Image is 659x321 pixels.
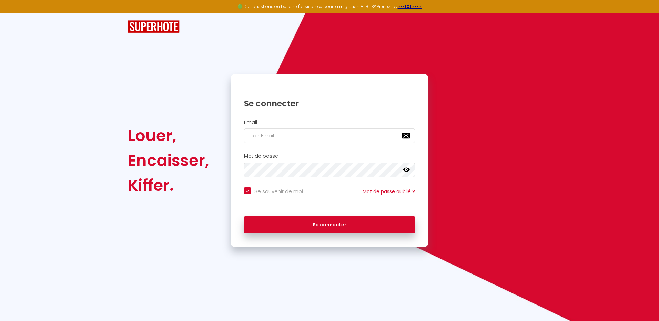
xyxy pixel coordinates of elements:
[363,188,415,195] a: Mot de passe oublié ?
[244,128,415,143] input: Ton Email
[244,216,415,234] button: Se connecter
[128,173,209,198] div: Kiffer.
[128,123,209,148] div: Louer,
[244,98,415,109] h1: Se connecter
[244,153,415,159] h2: Mot de passe
[128,148,209,173] div: Encaisser,
[128,20,180,33] img: SuperHote logo
[244,120,415,125] h2: Email
[398,3,422,9] a: >>> ICI <<<<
